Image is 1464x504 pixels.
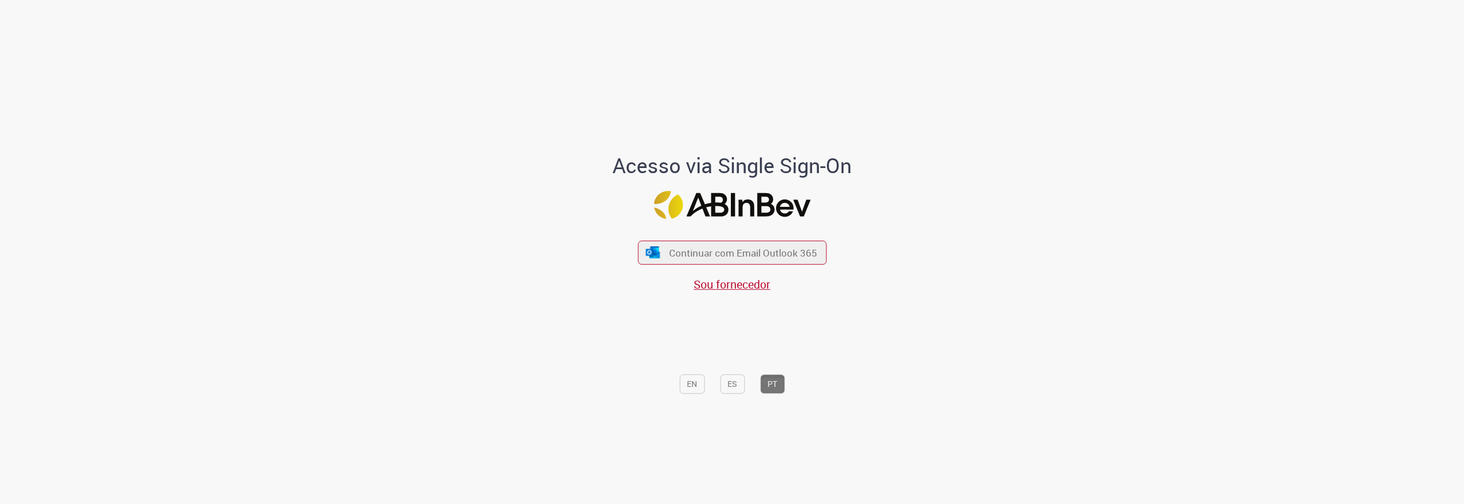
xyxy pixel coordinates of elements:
button: EN [679,374,705,394]
img: ícone Azure/Microsoft 360 [645,246,661,258]
a: Sou fornecedor [694,277,770,292]
button: PT [760,374,785,394]
h1: Acesso via Single Sign-On [574,154,891,177]
button: ícone Azure/Microsoft 360 Continuar com Email Outlook 365 [638,241,826,264]
span: Continuar com Email Outlook 365 [669,246,817,259]
button: ES [720,374,745,394]
img: Logo ABInBev [654,191,810,219]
